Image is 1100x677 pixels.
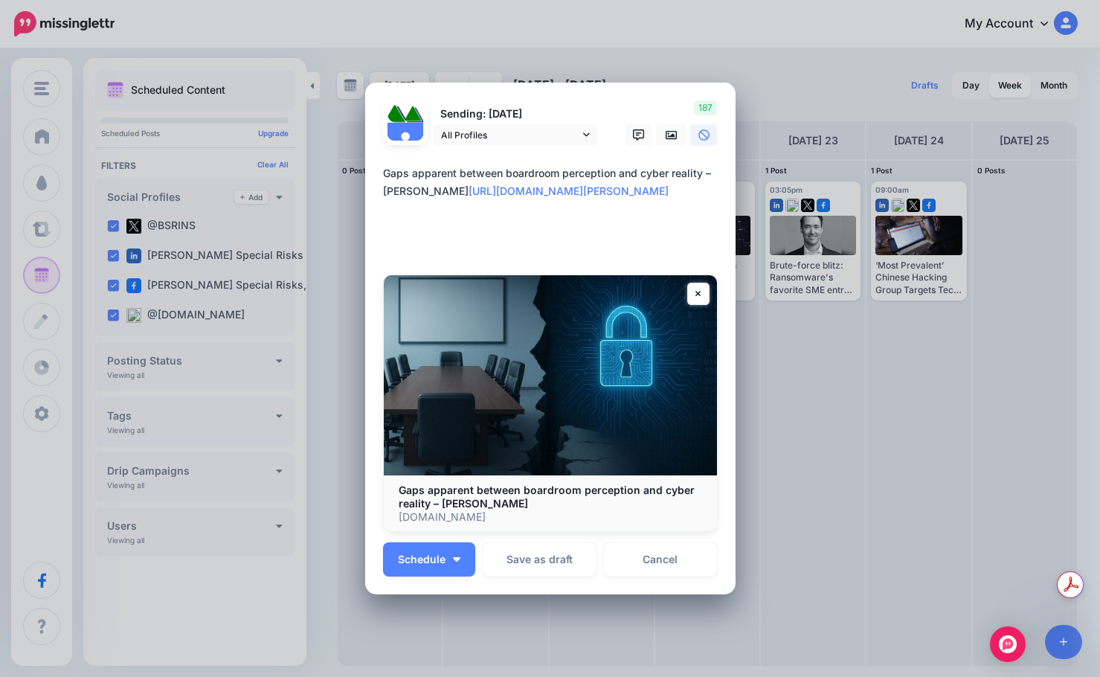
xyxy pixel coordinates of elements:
[398,554,446,565] span: Schedule
[399,484,695,510] b: Gaps apparent between boardroom perception and cyber reality – [PERSON_NAME]
[405,105,423,123] img: 1Q3z5d12-75797.jpg
[434,106,597,123] p: Sending: [DATE]
[604,542,718,577] a: Cancel
[694,100,717,115] span: 187
[384,275,717,475] img: Gaps apparent between boardroom perception and cyber reality – Willis
[441,127,579,143] span: All Profiles
[483,542,596,577] button: Save as draft
[990,626,1026,662] div: Open Intercom Messenger
[399,510,702,524] p: [DOMAIN_NAME]
[387,105,405,123] img: 379531_475505335829751_837246864_n-bsa122537.jpg
[387,123,423,158] img: user_default_image.png
[383,542,475,577] button: Schedule
[453,557,460,562] img: arrow-down-white.png
[383,164,725,200] div: Gaps apparent between boardroom perception and cyber reality – [PERSON_NAME]
[434,124,597,146] a: All Profiles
